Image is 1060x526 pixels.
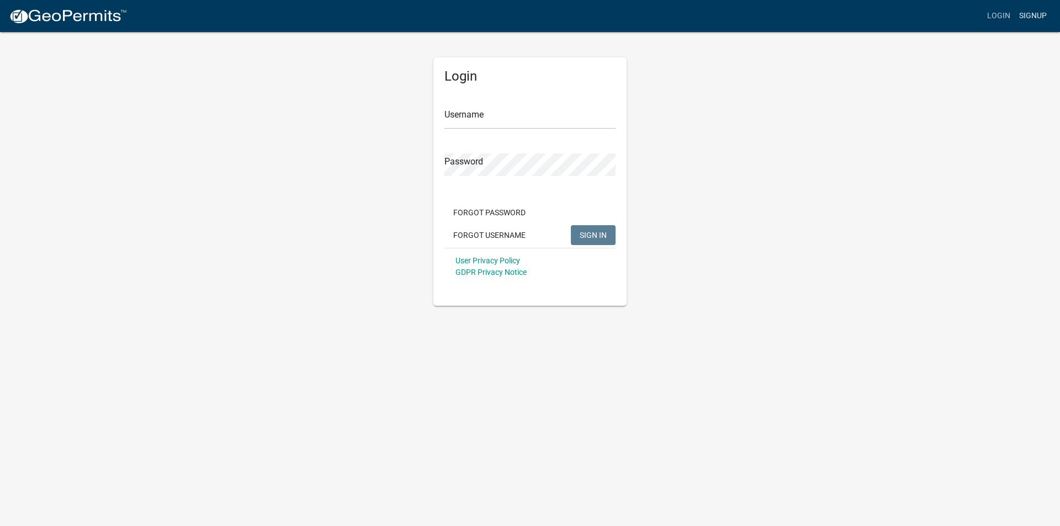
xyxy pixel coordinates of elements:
a: Login [983,6,1015,26]
a: Signup [1015,6,1051,26]
a: User Privacy Policy [455,256,520,265]
button: SIGN IN [571,225,616,245]
span: SIGN IN [580,230,607,239]
a: GDPR Privacy Notice [455,268,527,277]
button: Forgot Password [444,203,534,222]
button: Forgot Username [444,225,534,245]
h5: Login [444,68,616,84]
